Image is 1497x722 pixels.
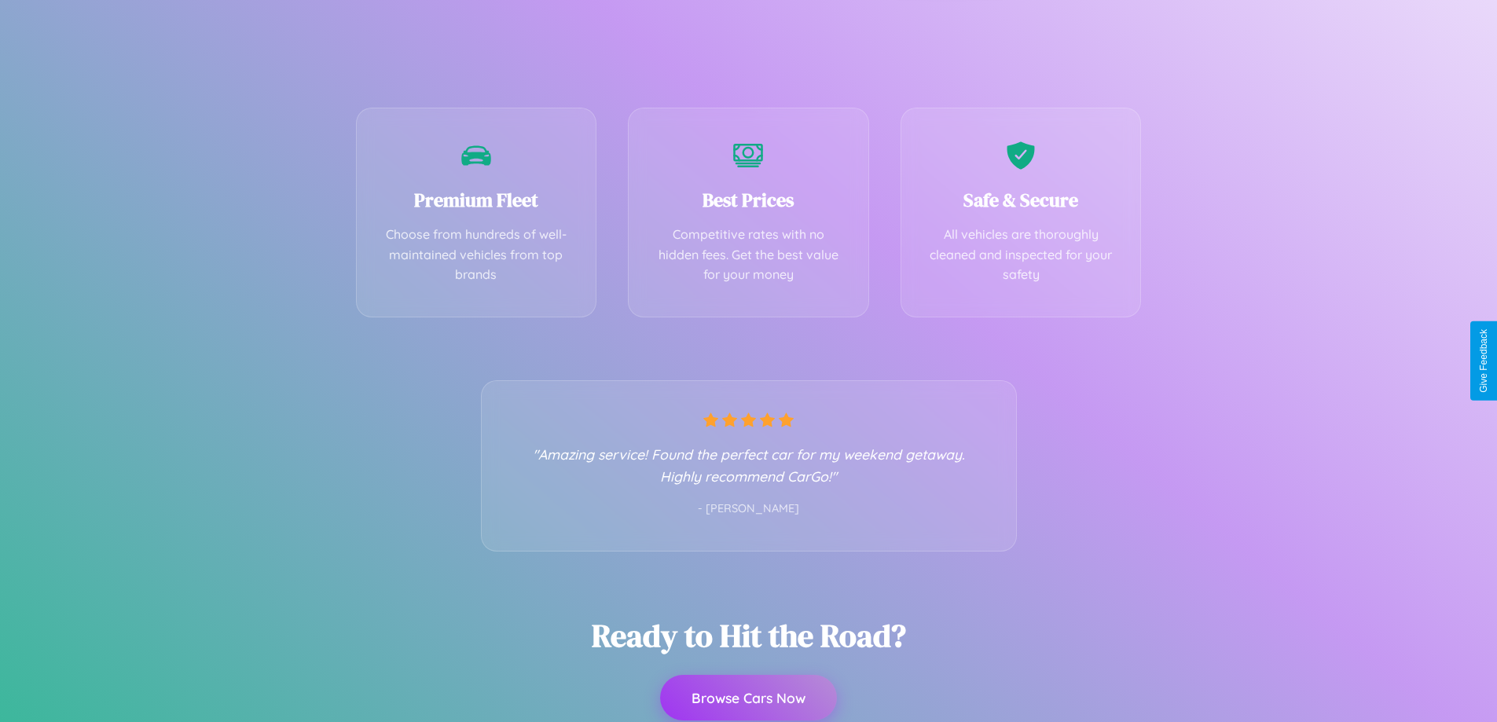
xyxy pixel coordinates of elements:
p: - [PERSON_NAME] [513,499,985,519]
h3: Premium Fleet [380,187,573,213]
p: "Amazing service! Found the perfect car for my weekend getaway. Highly recommend CarGo!" [513,443,985,487]
h3: Safe & Secure [925,187,1117,213]
h2: Ready to Hit the Road? [592,614,906,657]
p: Competitive rates with no hidden fees. Get the best value for your money [652,225,845,285]
div: Give Feedback [1478,329,1489,393]
p: All vehicles are thoroughly cleaned and inspected for your safety [925,225,1117,285]
p: Choose from hundreds of well-maintained vehicles from top brands [380,225,573,285]
h3: Best Prices [652,187,845,213]
button: Browse Cars Now [660,675,837,720]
